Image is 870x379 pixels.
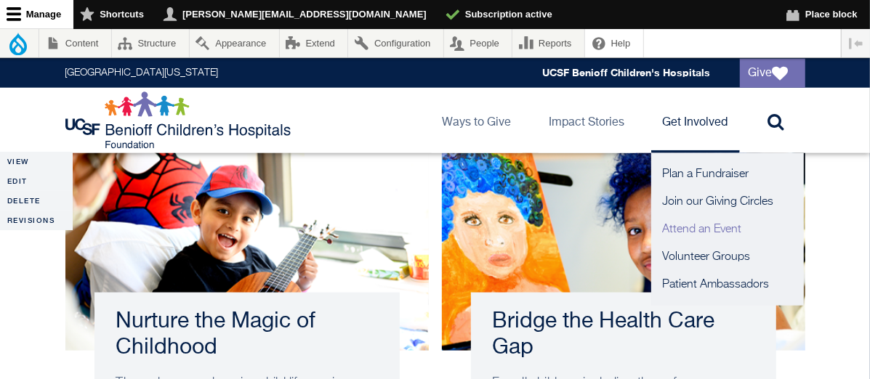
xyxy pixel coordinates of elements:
img: Logo for UCSF Benioff Children's Hospitals Foundation [65,91,294,150]
a: Give [740,59,805,88]
a: Structure [112,29,189,57]
a: Plan a Fundraiser [651,160,804,188]
a: Content [39,29,111,57]
a: Appearance [190,29,279,57]
a: Impact Stories [538,88,637,153]
a: Configuration [348,29,443,57]
a: Patient Ambassadors [651,271,804,298]
h3: Bridge the Health Care Gap [493,309,754,361]
a: Get Involved [651,88,740,153]
a: Help [585,29,643,57]
a: Reports [512,29,584,57]
h3: Nurture the Magic of Childhood [116,309,378,361]
a: Extend [280,29,348,57]
a: Attend an Event [651,216,804,243]
a: UCSF Benioff Children's Hospitals [543,67,711,79]
button: Vertical orientation [842,29,870,57]
a: Ways to Give [431,88,523,153]
a: Volunteer Groups [651,243,804,271]
a: [GEOGRAPHIC_DATA][US_STATE] [65,68,219,78]
a: Join our Giving Circles [651,188,804,216]
a: People [444,29,512,57]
